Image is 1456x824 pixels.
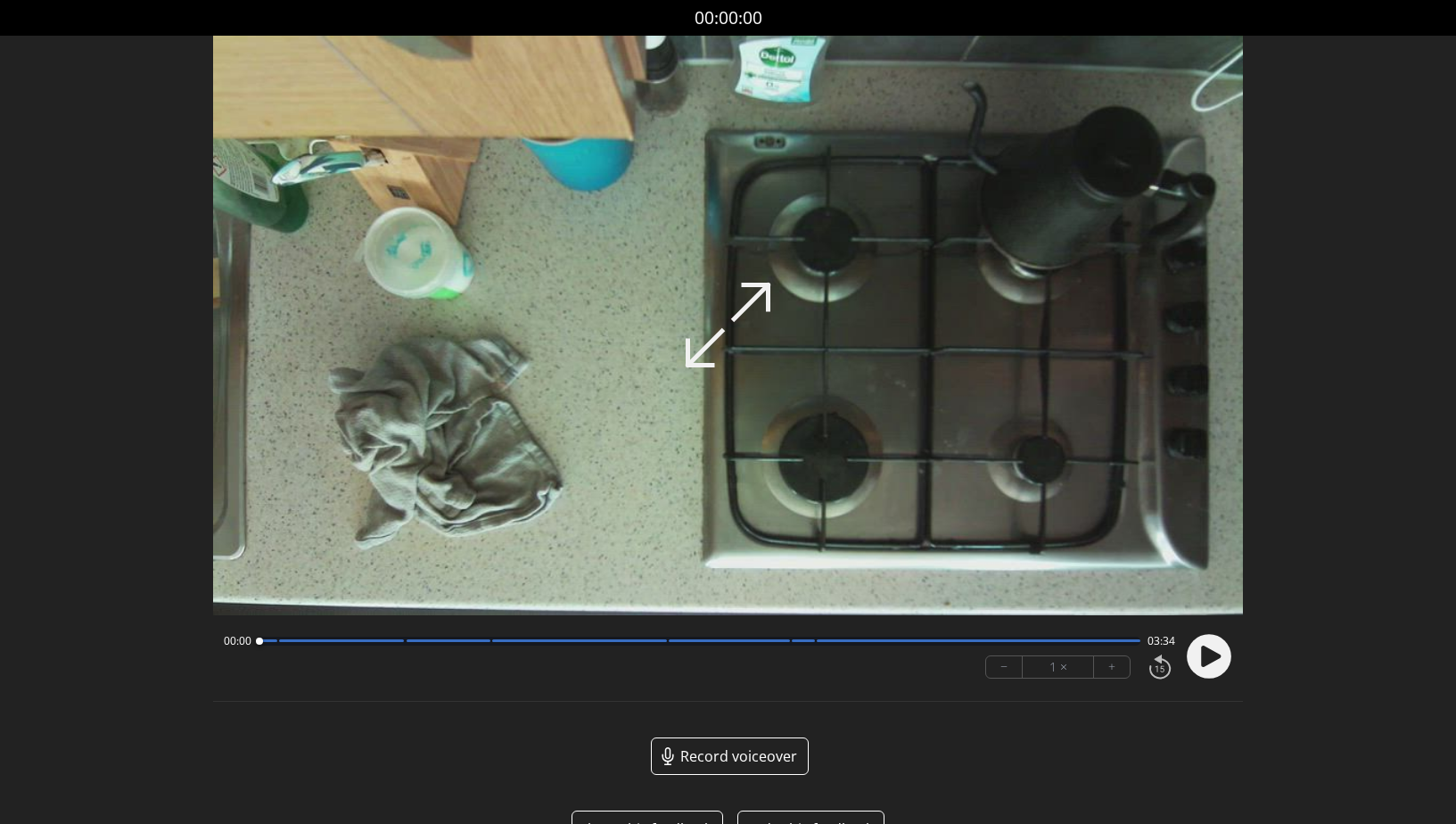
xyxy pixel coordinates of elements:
span: Record voiceover [680,746,797,767]
a: Record voiceover [651,737,809,775]
a: 00:00:00 [695,5,762,31]
button: + [1094,656,1130,678]
span: 00:00 [224,634,251,648]
span: 03:34 [1148,634,1175,648]
button: − [986,656,1023,678]
div: 1 × [1023,656,1094,678]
